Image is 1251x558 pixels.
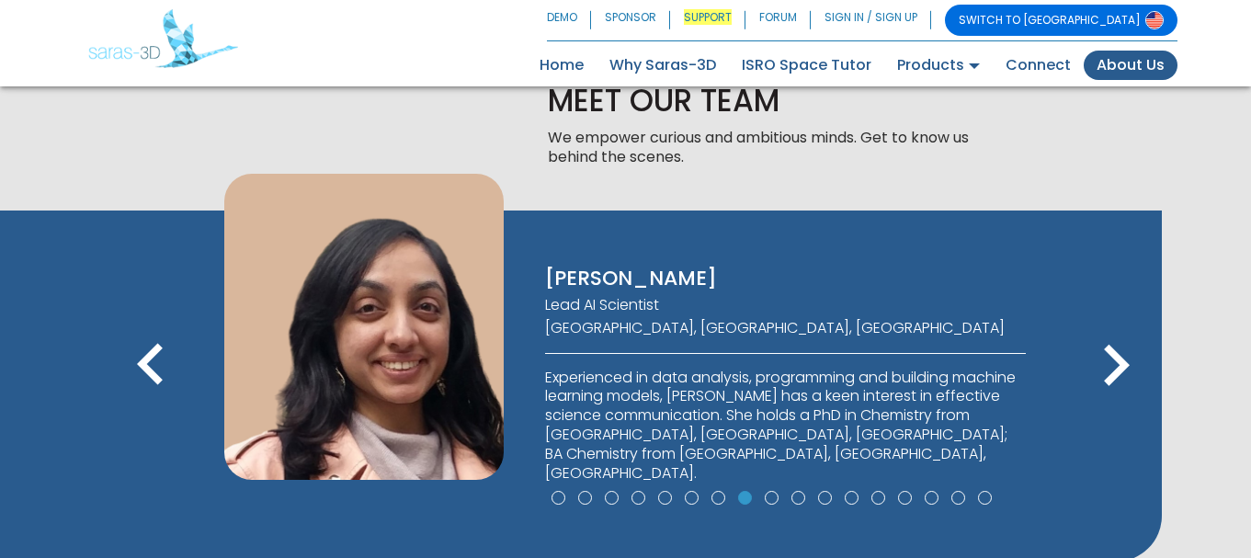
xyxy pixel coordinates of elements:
[545,296,1027,315] p: Lead AI Scientist
[884,51,993,80] a: Products
[545,369,1027,484] p: Experienced in data analysis, programming and building machine learning models, [PERSON_NAME] has...
[88,9,238,68] img: Saras 3D
[745,5,811,36] a: FORUM
[548,129,980,167] p: We empower curious and ambitious minds. Get to know us behind the scenes.
[993,51,1084,80] a: Connect
[109,325,192,407] i: keyboard_arrow_left
[545,266,1027,292] p: [PERSON_NAME]
[1075,325,1157,407] i: keyboard_arrow_right
[597,51,729,80] a: Why Saras-3D
[545,319,1027,338] p: [GEOGRAPHIC_DATA], [GEOGRAPHIC_DATA], [GEOGRAPHIC_DATA]
[684,9,732,25] em: SUPPORT
[729,51,884,80] a: ISRO Space Tutor
[1145,11,1164,29] img: Switch to USA
[591,5,670,36] a: SPONSOR
[945,5,1177,36] a: SWITCH TO [GEOGRAPHIC_DATA]
[1075,392,1157,413] span: Next
[670,5,745,36] a: SUPPORT
[109,392,192,413] span: Previous
[224,174,503,480] img: Ankita Shastri
[811,5,931,36] a: SIGN IN / SIGN UP
[547,5,591,36] a: DEMO
[1084,51,1177,80] a: About Us
[527,51,597,80] a: Home
[548,82,980,121] p: MEET OUR TEAM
